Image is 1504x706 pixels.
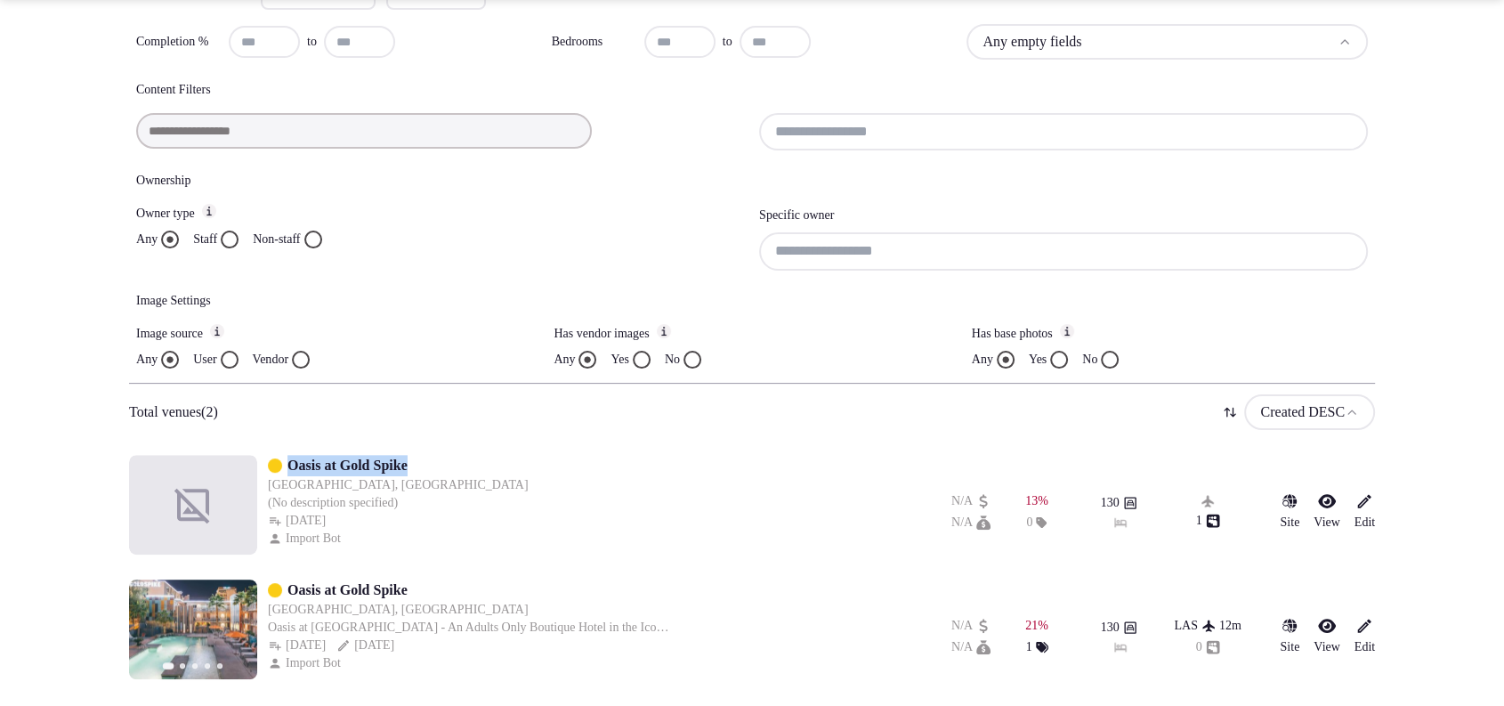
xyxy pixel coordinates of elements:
label: Bedrooms [552,33,637,51]
label: Owner type [136,204,745,223]
a: Oasis at Gold Spike [287,455,408,476]
label: Has vendor images [554,324,950,344]
button: Go to slide 4 [205,663,210,669]
label: Non-staff [253,231,300,248]
label: Any [136,231,158,248]
button: Has base photos [1060,324,1074,338]
button: [DATE] [268,512,326,530]
img: Featured image for Oasis at Gold Spike [129,580,257,679]
label: Specific owner [759,208,834,222]
div: Oasis at [GEOGRAPHIC_DATA] - An Adults Only Boutique Hotel in the Iconic Downtown [GEOGRAPHIC_DAT... [268,619,673,637]
label: Any [136,351,158,369]
div: 12 m [1219,617,1241,635]
p: Total venues (2) [129,402,218,422]
button: N/A [951,514,991,532]
label: Yes [610,351,628,369]
label: Any [972,351,993,369]
h4: Image Settings [136,292,1368,310]
button: [DATE] [268,637,326,654]
a: Site [1280,617,1299,656]
a: Site [1280,492,1299,532]
button: 21% [1025,617,1048,635]
button: Has vendor images [657,324,671,338]
span: to [307,33,317,51]
label: Completion % [136,33,222,51]
button: N/A [951,617,991,635]
label: Has base photos [972,324,1368,344]
button: Go to slide 3 [192,663,198,669]
a: Oasis at Gold Spike [287,580,408,601]
label: Any [554,351,575,369]
label: Staff [193,231,217,248]
button: [GEOGRAPHIC_DATA], [GEOGRAPHIC_DATA] [268,476,529,494]
button: Go to slide 1 [163,662,174,669]
label: Yes [1029,351,1047,369]
label: Image source [136,324,532,344]
button: 0 [1196,638,1220,656]
button: 1 [1026,638,1048,656]
a: Edit [1354,492,1375,532]
button: Go to slide 2 [180,663,185,669]
h4: Content Filters [136,81,1368,99]
button: 12m [1219,617,1241,635]
a: View [1314,617,1339,656]
label: No [665,351,680,369]
button: Import Bot [268,654,344,672]
button: 1 [1196,512,1220,530]
button: 130 [1101,619,1137,637]
button: N/A [951,638,991,656]
div: (No description specified) [268,494,529,512]
label: User [193,351,216,369]
button: 130 [1101,494,1137,512]
label: No [1082,351,1097,369]
span: 130 [1101,619,1120,637]
div: 21 % [1025,617,1048,635]
button: Image source [210,324,224,338]
button: LAS [1174,617,1215,635]
button: Import Bot [268,530,344,548]
button: [DATE] [336,637,394,654]
span: 0 [1026,514,1032,532]
span: 130 [1101,494,1120,512]
button: Owner type [202,204,216,218]
h4: Ownership [136,172,1368,190]
button: N/A [951,492,991,510]
a: Edit [1354,617,1375,656]
label: Vendor [253,351,288,369]
div: 13 % [1025,492,1048,510]
button: Go to slide 5 [217,663,222,669]
span: to [723,33,732,51]
button: [GEOGRAPHIC_DATA], [GEOGRAPHIC_DATA] [268,601,529,619]
a: View [1314,492,1339,532]
button: 13% [1025,492,1048,510]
